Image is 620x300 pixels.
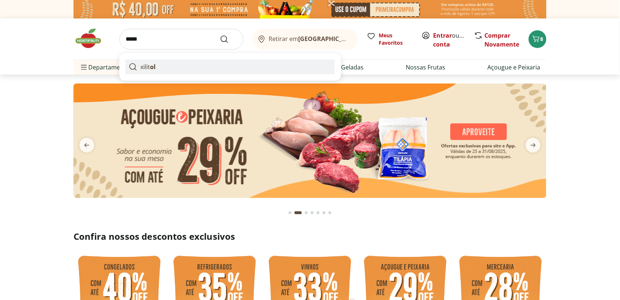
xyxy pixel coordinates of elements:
button: next [520,138,546,153]
button: Menu [79,58,88,76]
button: Go to page 4 from fs-carousel [309,204,315,222]
b: [GEOGRAPHIC_DATA]/[GEOGRAPHIC_DATA] [299,35,423,43]
p: xilit [140,62,156,71]
button: previous [74,138,100,153]
input: search [119,29,243,50]
strong: ol [150,63,156,71]
span: 8 [541,35,544,42]
a: Meus Favoritos [367,32,413,47]
a: Entrar [433,31,452,40]
button: Go to page 5 from fs-carousel [315,204,321,222]
button: Carrinho [529,30,546,48]
button: Go to page 6 from fs-carousel [321,204,327,222]
button: Current page from fs-carousel [293,204,303,222]
span: ou [433,31,466,49]
img: Hortifruti [74,27,110,50]
a: xilitol [126,59,335,74]
button: Go to page 7 from fs-carousel [327,204,333,222]
img: açougue [74,83,546,198]
button: Go to page 3 from fs-carousel [303,204,309,222]
span: Departamentos [79,58,133,76]
button: Go to page 1 from fs-carousel [287,204,293,222]
h2: Confira nossos descontos exclusivos [74,231,546,242]
span: Retirar em [269,35,351,42]
span: Meus Favoritos [379,32,413,47]
a: Nossas Frutas [406,63,446,72]
a: Criar conta [433,31,474,48]
button: Retirar em[GEOGRAPHIC_DATA]/[GEOGRAPHIC_DATA] [252,29,358,50]
a: Açougue e Peixaria [488,63,541,72]
button: Submit Search [220,35,238,44]
a: Comprar Novamente [485,31,519,48]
